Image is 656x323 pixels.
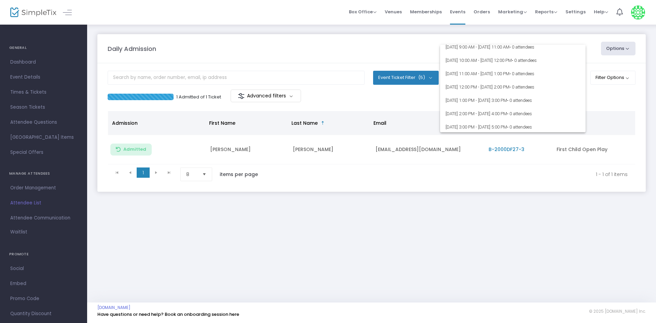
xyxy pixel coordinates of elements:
[446,107,580,120] span: [DATE] 2:00 PM - [DATE] 4:00 PM
[446,67,580,80] span: [DATE] 11:00 AM - [DATE] 1:00 PM
[509,71,534,76] span: • 0 attendees
[446,120,580,134] span: [DATE] 3:00 PM - [DATE] 5:00 PM
[507,124,532,130] span: • 0 attendees
[509,84,534,90] span: • 0 attendees
[446,54,580,67] span: [DATE] 10:00 AM - [DATE] 12:00 PM
[446,94,580,107] span: [DATE] 1:00 PM - [DATE] 3:00 PM
[507,111,532,116] span: • 0 attendees
[512,58,537,63] span: • 0 attendees
[509,44,534,50] span: • 0 attendees
[507,98,532,103] span: • 0 attendees
[446,80,580,94] span: [DATE] 12:00 PM - [DATE] 2:00 PM
[446,40,580,54] span: [DATE] 9:00 AM - [DATE] 11:00 AM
